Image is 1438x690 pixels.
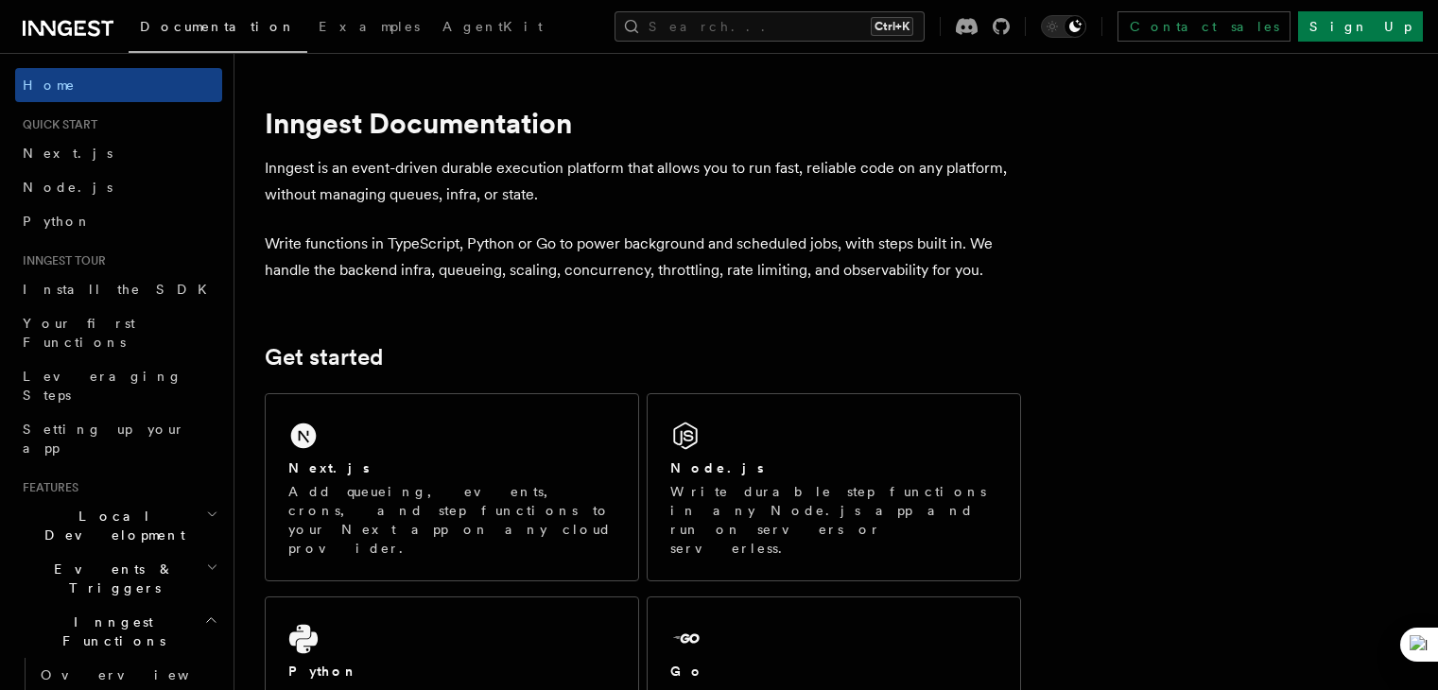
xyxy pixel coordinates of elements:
[15,272,222,306] a: Install the SDK
[15,170,222,204] a: Node.js
[129,6,307,53] a: Documentation
[15,359,222,412] a: Leveraging Steps
[23,282,218,297] span: Install the SDK
[265,393,639,581] a: Next.jsAdd queueing, events, crons, and step functions to your Next app on any cloud provider.
[871,17,913,36] kbd: Ctrl+K
[670,482,997,558] p: Write durable step functions in any Node.js app and run on servers or serverless.
[23,146,113,161] span: Next.js
[15,253,106,268] span: Inngest tour
[431,6,554,51] a: AgentKit
[1041,15,1086,38] button: Toggle dark mode
[15,507,206,544] span: Local Development
[15,117,97,132] span: Quick start
[23,180,113,195] span: Node.js
[15,136,222,170] a: Next.js
[15,499,222,552] button: Local Development
[288,458,370,477] h2: Next.js
[23,422,185,456] span: Setting up your app
[15,68,222,102] a: Home
[23,76,76,95] span: Home
[319,19,420,34] span: Examples
[41,667,235,682] span: Overview
[1298,11,1423,42] a: Sign Up
[265,106,1021,140] h1: Inngest Documentation
[23,316,135,350] span: Your first Functions
[15,306,222,359] a: Your first Functions
[670,662,704,681] h2: Go
[288,662,358,681] h2: Python
[23,369,182,403] span: Leveraging Steps
[647,393,1021,581] a: Node.jsWrite durable step functions in any Node.js app and run on servers or serverless.
[15,480,78,495] span: Features
[15,560,206,597] span: Events & Triggers
[15,204,222,238] a: Python
[1117,11,1291,42] a: Contact sales
[140,19,296,34] span: Documentation
[265,344,383,371] a: Get started
[15,612,204,650] span: Inngest Functions
[288,482,615,558] p: Add queueing, events, crons, and step functions to your Next app on any cloud provider.
[15,412,222,465] a: Setting up your app
[442,19,543,34] span: AgentKit
[615,11,925,42] button: Search...Ctrl+K
[15,552,222,605] button: Events & Triggers
[265,231,1021,284] p: Write functions in TypeScript, Python or Go to power background and scheduled jobs, with steps bu...
[307,6,431,51] a: Examples
[265,155,1021,208] p: Inngest is an event-driven durable execution platform that allows you to run fast, reliable code ...
[23,214,92,229] span: Python
[670,458,764,477] h2: Node.js
[15,605,222,658] button: Inngest Functions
